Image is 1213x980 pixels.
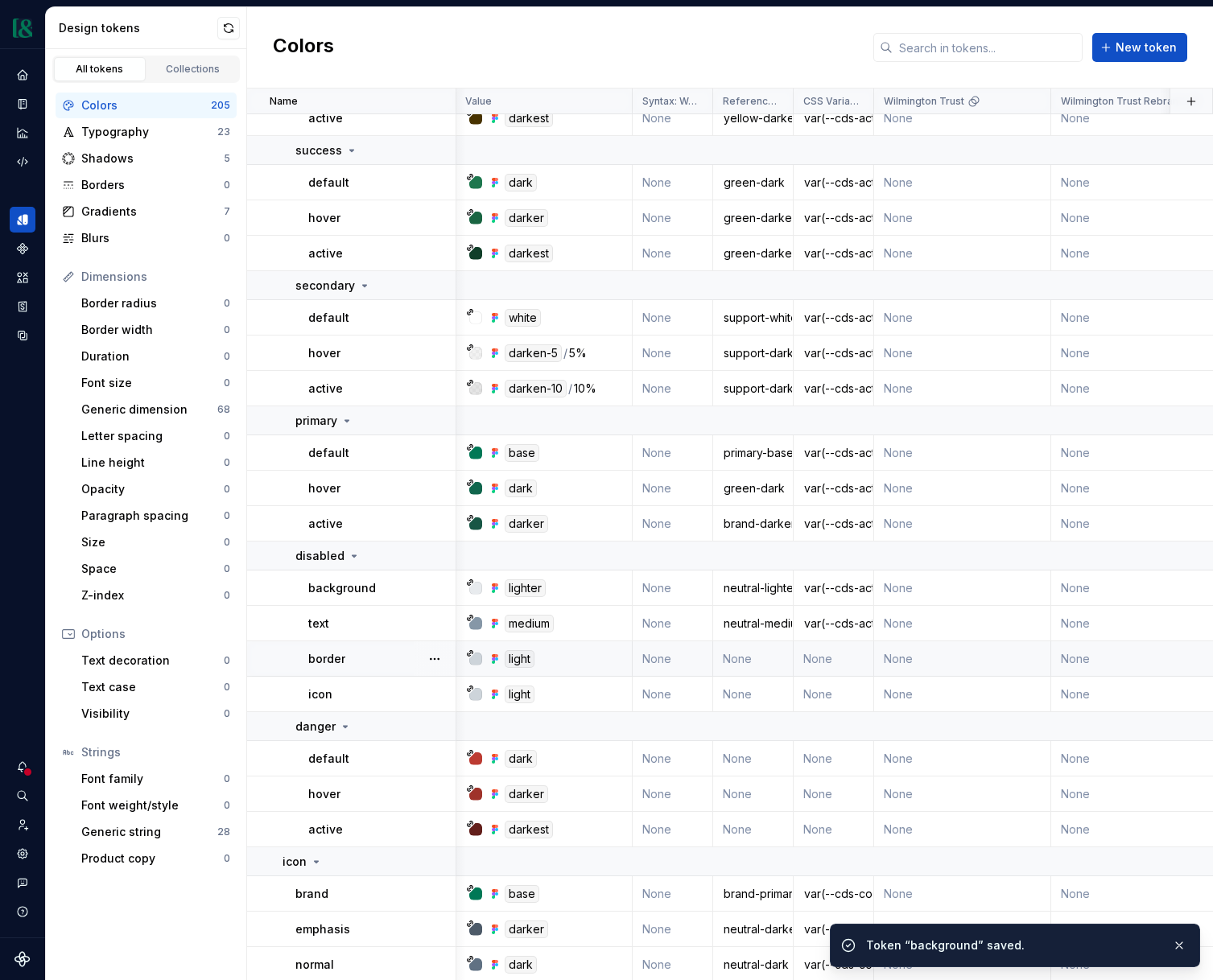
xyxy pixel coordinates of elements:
[568,380,572,397] div: /
[714,616,792,632] div: neutral-medium
[81,401,217,418] div: Generic dimension
[224,707,230,720] div: 0
[270,95,298,108] p: Name
[217,826,230,838] div: 28
[75,583,237,608] a: Z-index0
[211,99,230,112] div: 205
[308,616,329,632] p: text
[75,846,237,871] a: Product copy0
[874,570,1051,606] td: None
[153,63,233,76] div: Collections
[633,300,713,336] td: None
[633,677,713,712] td: None
[75,317,237,343] a: Border width0
[642,95,699,108] p: Syntax: Web
[75,290,237,316] a: Border radius0
[874,677,1051,712] td: None
[308,175,349,191] p: default
[10,754,35,780] button: Notifications
[794,110,873,126] div: var(--cds-action-warning-active)
[224,179,230,191] div: 0
[60,63,140,76] div: All tokens
[81,587,224,603] div: Z-index
[10,62,35,88] div: Home
[308,516,343,532] p: active
[723,95,780,108] p: Reference Token
[874,371,1051,406] td: None
[794,175,873,191] div: var(--cds-action-success-default)
[633,506,713,541] td: None
[10,870,35,896] div: Contact support
[874,776,1051,812] td: None
[10,236,35,261] div: Components
[505,920,548,938] div: darker
[224,589,230,602] div: 0
[308,310,349,326] p: default
[81,561,224,577] div: Space
[633,200,713,236] td: None
[569,344,587,362] div: 5%
[224,456,230,469] div: 0
[75,344,237,369] a: Duration0
[874,606,1051,641] td: None
[81,375,224,391] div: Font size
[81,348,224,364] div: Duration
[56,146,237,171] a: Shadows5
[81,455,224,471] div: Line height
[75,556,237,582] a: Space0
[81,706,224,722] div: Visibility
[1061,95,1185,108] p: Wilmington Trust Rebrand
[574,380,596,397] div: 10%
[505,785,548,803] div: darker
[224,323,230,336] div: 0
[714,580,792,596] div: neutral-lighter
[874,200,1051,236] td: None
[75,423,237,449] a: Letter spacing0
[633,471,713,506] td: None
[217,126,230,138] div: 23
[75,648,237,673] a: Text decoration0
[714,110,792,126] div: yellow-darkest
[714,381,792,397] div: support-darken-10
[874,165,1051,200] td: None
[81,269,230,285] div: Dimensions
[308,751,349,767] p: default
[1092,33,1187,62] button: New token
[794,580,873,596] div: var(--cds-action-disabled-bg)
[295,142,342,159] p: success
[884,95,964,108] p: Wilmington Trust
[224,536,230,549] div: 0
[714,345,792,361] div: support-darken-5
[14,951,31,967] svg: Supernova Logo
[794,516,873,532] div: var(--cds-action-primary-active)
[633,101,713,136] td: None
[633,570,713,606] td: None
[224,483,230,496] div: 0
[1116,39,1177,56] span: New token
[10,207,35,233] div: Design tokens
[505,209,548,227] div: darker
[81,124,217,140] div: Typography
[224,654,230,667] div: 0
[633,776,713,812] td: None
[794,641,874,677] td: None
[283,854,307,870] p: icon
[874,812,1051,847] td: None
[10,812,35,838] a: Invite team
[10,841,35,867] a: Settings
[714,445,792,461] div: primary-base
[714,210,792,226] div: green-darker
[295,548,345,564] p: disabled
[224,205,230,218] div: 7
[308,345,340,361] p: hover
[56,199,237,224] a: Gradients7
[295,886,328,902] p: brand
[224,509,230,522] div: 0
[633,236,713,271] td: None
[224,152,230,165] div: 5
[10,783,35,809] div: Search ⌘K
[308,651,345,667] p: border
[308,580,376,596] p: background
